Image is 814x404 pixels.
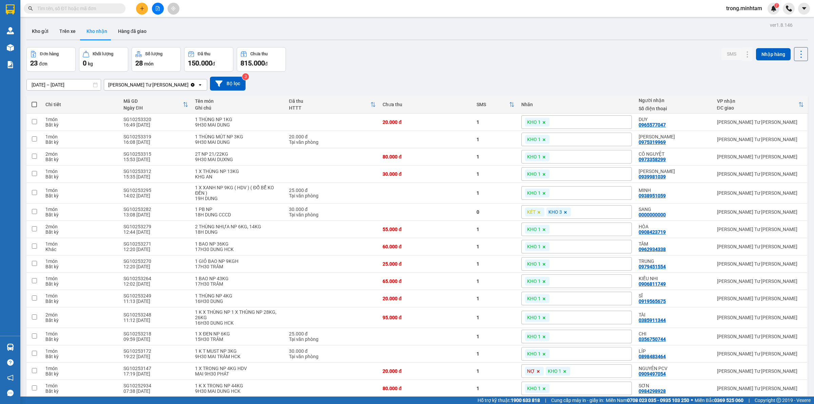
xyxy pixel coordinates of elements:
[195,212,282,217] div: 18H DUNG CCCD
[639,106,710,111] div: Số điện thoại
[113,23,152,39] button: Hàng đã giao
[45,117,117,122] div: 1 món
[289,134,376,139] div: 20.000 đ
[714,96,807,114] th: Toggle SortBy
[639,212,666,217] div: 0000000000
[717,278,804,284] div: [PERSON_NAME] Tư [PERSON_NAME]
[45,247,117,252] div: Khác
[477,137,515,142] div: 1
[45,193,117,198] div: Bất kỳ
[123,212,188,217] div: 13:08 [DATE]
[639,383,710,388] div: SƠN
[717,244,804,249] div: [PERSON_NAME] Tư [PERSON_NAME]
[195,207,282,212] div: 1 PB NP
[7,27,14,34] img: warehouse-icon
[123,383,188,388] div: SG10252934
[195,105,282,111] div: Ghi chú
[123,276,188,281] div: SG10253264
[639,371,666,377] div: 0909497054
[383,386,469,391] div: 80.000 đ
[45,383,117,388] div: 1 món
[774,3,779,8] sup: 7
[527,295,541,302] span: KHO 1
[123,229,188,235] div: 12:44 [DATE]
[289,331,376,336] div: 25.000 đ
[473,96,518,114] th: Toggle SortBy
[123,331,188,336] div: SG10253218
[45,312,117,318] div: 2 món
[289,336,376,342] div: Tại văn phòng
[123,188,188,193] div: SG10253295
[45,264,117,269] div: Bất kỳ
[26,23,54,39] button: Kho gửi
[477,190,515,196] div: 1
[155,6,160,11] span: file-add
[123,264,188,269] div: 12:20 [DATE]
[477,119,515,125] div: 1
[639,264,666,269] div: 0979451554
[383,315,469,320] div: 95.000 đ
[93,52,113,56] div: Khối lượng
[123,241,188,247] div: SG10253271
[7,61,14,68] img: solution-icon
[717,171,804,177] div: [PERSON_NAME] Tư [PERSON_NAME]
[717,154,804,159] div: [PERSON_NAME] Tư [PERSON_NAME]
[132,47,181,72] button: Số lượng28món
[45,122,117,128] div: Bất kỳ
[45,276,117,281] div: 1 món
[27,79,101,90] input: Select a date range.
[786,5,792,12] img: phone-icon
[45,241,117,247] div: 1 món
[383,102,469,107] div: Chưa thu
[477,261,515,267] div: 1
[195,151,282,157] div: 2T NP 21/22KG
[195,371,282,377] div: MAI 9H30 PHÁT
[717,98,798,104] div: VP nhận
[168,3,179,15] button: aim
[30,59,38,67] span: 23
[265,61,268,66] span: đ
[639,331,710,336] div: CHI
[477,296,515,301] div: 1
[798,3,810,15] button: caret-down
[756,48,791,60] button: Nhập hàng
[639,193,666,198] div: 0938951059
[39,61,47,66] span: đơn
[195,122,282,128] div: 9H30 MAI DUNG
[639,98,710,103] div: Người nhận
[45,371,117,377] div: Bất kỳ
[250,52,268,56] div: Chưa thu
[45,258,117,264] div: 1 món
[289,354,376,359] div: Tại văn phòng
[289,212,376,217] div: Tại văn phòng
[123,157,188,162] div: 15:53 [DATE]
[195,320,282,326] div: 16H30 DUNG HCK
[639,134,710,139] div: KIM THOA
[717,261,804,267] div: [PERSON_NAME] Tư [PERSON_NAME]
[289,193,376,198] div: Tại văn phòng
[289,105,370,111] div: HTTT
[54,23,81,39] button: Trên xe
[135,59,143,67] span: 28
[477,227,515,232] div: 1
[195,157,282,162] div: 9H30 MAI DUXNG
[527,333,541,340] span: KHO 1
[477,244,515,249] div: 1
[721,48,742,60] button: SMS
[195,299,282,304] div: 16H30 DUNG
[195,276,282,281] div: 1 BAO NP 43KG
[120,96,192,114] th: Toggle SortBy
[639,169,710,174] div: THANH MAI
[195,117,282,122] div: 1 THÙNG NP 1KG
[171,6,176,11] span: aim
[639,281,666,287] div: 0906811749
[123,299,188,304] div: 11:13 [DATE]
[123,174,188,179] div: 15:35 [DATE]
[123,117,188,122] div: SG10253320
[123,169,188,174] div: SG10253312
[477,209,515,215] div: 0
[123,122,188,128] div: 16:49 [DATE]
[45,299,117,304] div: Bất kỳ
[286,96,379,114] th: Toggle SortBy
[123,312,188,318] div: SG10253248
